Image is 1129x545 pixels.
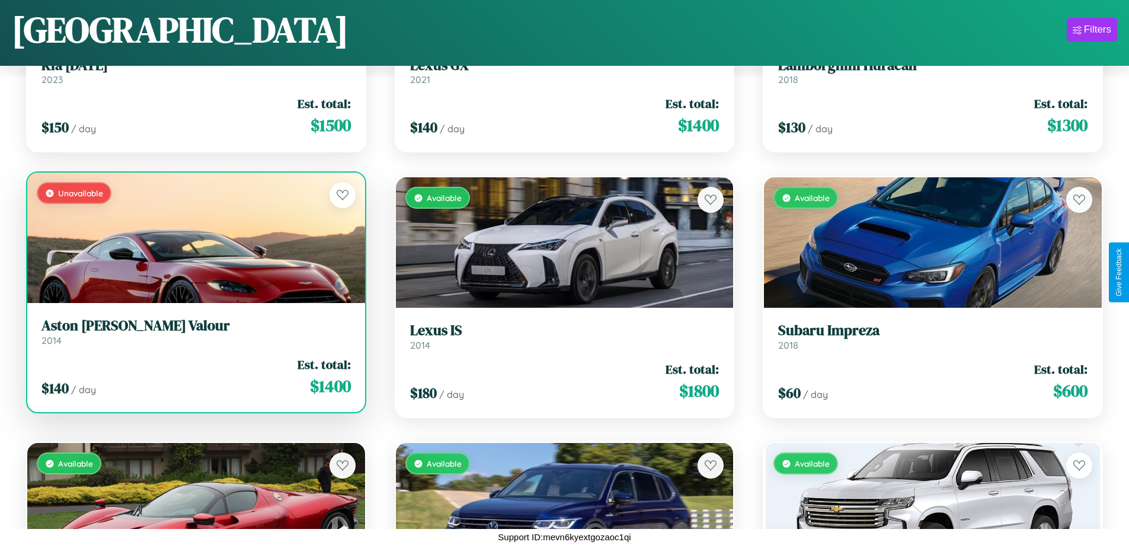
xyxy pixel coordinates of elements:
span: Est. total: [298,95,351,112]
a: Lexus GX2021 [410,57,719,86]
span: Est. total: [1034,361,1088,378]
div: Give Feedback [1115,248,1123,297]
span: $ 600 [1053,379,1088,403]
span: 2014 [41,334,62,346]
span: Available [427,193,462,203]
span: 2014 [410,339,430,351]
a: Subaru Impreza2018 [778,322,1088,351]
span: Available [795,458,830,468]
a: Aston [PERSON_NAME] Valour2014 [41,317,351,346]
h3: Kia [DATE] [41,57,351,74]
div: Filters [1084,24,1111,36]
span: $ 140 [410,117,437,137]
span: $ 180 [410,383,437,403]
span: / day [803,388,828,400]
span: $ 1300 [1047,113,1088,137]
h3: Aston [PERSON_NAME] Valour [41,317,351,334]
span: $ 1400 [310,374,351,398]
span: $ 1400 [678,113,719,137]
span: 2021 [410,74,430,85]
h3: Lamborghini Huracan [778,57,1088,74]
span: $ 140 [41,378,69,398]
span: $ 1500 [311,113,351,137]
span: Est. total: [666,95,719,112]
span: Est. total: [1034,95,1088,112]
h3: Lexus IS [410,322,719,339]
h3: Subaru Impreza [778,322,1088,339]
span: / day [808,123,833,135]
span: $ 1800 [679,379,719,403]
span: / day [439,388,464,400]
span: / day [440,123,465,135]
span: 2018 [778,74,798,85]
span: $ 150 [41,117,69,137]
span: 2018 [778,339,798,351]
span: Available [58,458,93,468]
h3: Lexus GX [410,57,719,74]
span: / day [71,384,96,396]
span: Available [427,458,462,468]
p: Support ID: mevn6kyextgozaoc1qi [498,529,631,545]
span: Est. total: [666,361,719,378]
span: $ 130 [778,117,805,137]
span: Available [795,193,830,203]
span: Unavailable [58,188,103,198]
a: Kia [DATE]2023 [41,57,351,86]
span: 2023 [41,74,63,85]
a: Lamborghini Huracan2018 [778,57,1088,86]
span: $ 60 [778,383,801,403]
button: Filters [1067,18,1117,42]
a: Lexus IS2014 [410,322,719,351]
span: Est. total: [298,356,351,373]
span: / day [71,123,96,135]
h1: [GEOGRAPHIC_DATA] [12,5,348,54]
